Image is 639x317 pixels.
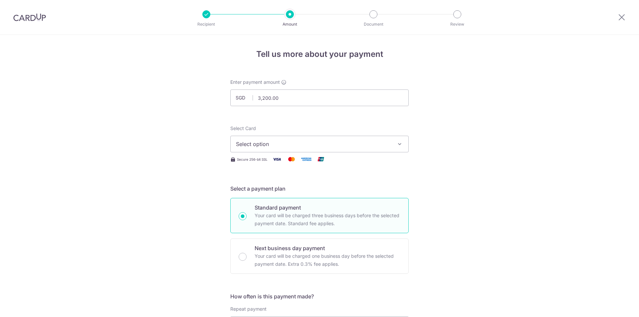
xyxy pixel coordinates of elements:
p: Your card will be charged one business day before the selected payment date. Extra 0.3% fee applies. [255,252,400,268]
p: Amount [265,21,315,28]
img: CardUp [13,13,46,21]
iframe: Opens a widget where you can find more information [596,297,632,314]
p: Recipient [182,21,231,28]
p: Document [349,21,398,28]
img: American Express [300,155,313,163]
h4: Tell us more about your payment [230,48,409,60]
h5: Select a payment plan [230,185,409,193]
p: Standard payment [255,204,400,212]
img: Union Pay [314,155,327,163]
h5: How often is this payment made? [230,292,409,300]
span: Select option [236,140,391,148]
img: Visa [270,155,284,163]
span: translation missing: en.payables.payment_networks.credit_card.summary.labels.select_card [230,125,256,131]
span: Enter payment amount [230,79,280,85]
span: Secure 256-bit SSL [237,157,268,162]
p: Review [433,21,482,28]
p: Your card will be charged three business days before the selected payment date. Standard fee appl... [255,212,400,228]
label: Repeat payment [230,306,267,312]
span: SGD [236,94,253,101]
input: 0.00 [230,89,409,106]
button: Select option [230,136,409,152]
img: Mastercard [285,155,298,163]
p: Next business day payment [255,244,400,252]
